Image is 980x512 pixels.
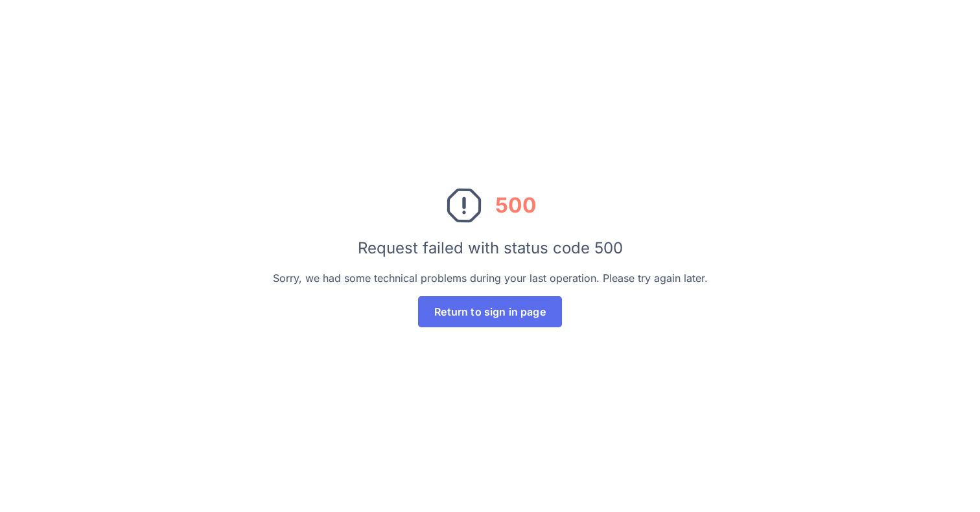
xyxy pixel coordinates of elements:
[273,270,708,286] div: Sorry, we had some technical problems during your last operation. Please try again later.
[418,296,562,327] button: Return to sign in page
[495,190,537,221] div: 500
[443,185,485,226] img: svg%3e
[358,237,623,260] div: Request failed with status code 500
[434,307,546,317] span: Return to sign in page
